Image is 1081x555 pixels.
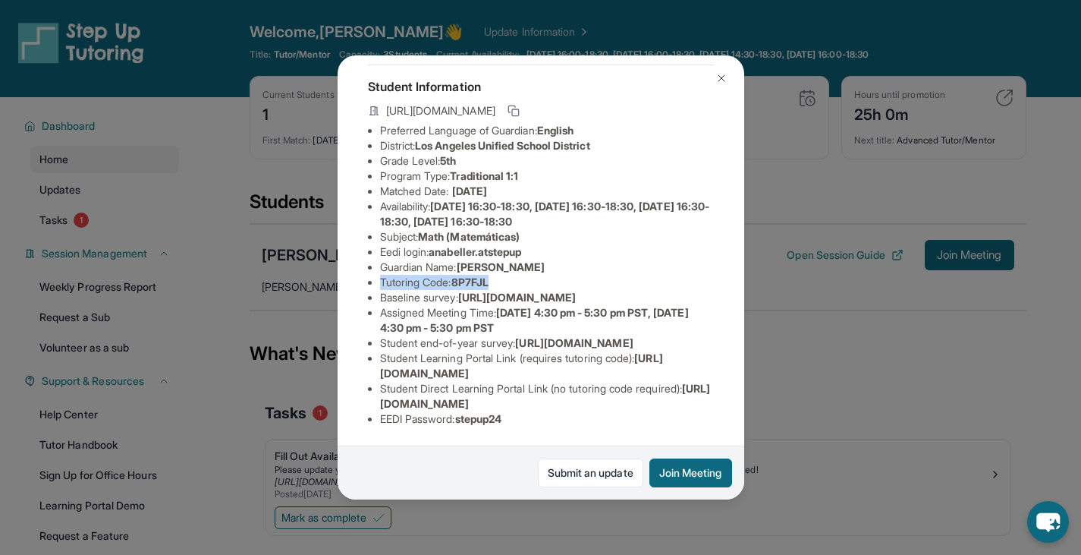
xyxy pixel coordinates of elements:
span: 5th [440,154,456,167]
span: [DATE] 4:30 pm - 5:30 pm PST, [DATE] 4:30 pm - 5:30 pm PST [380,306,689,334]
span: [PERSON_NAME] [457,260,545,273]
li: EEDI Password : [380,412,714,427]
a: Submit an update [538,459,643,487]
li: Program Type: [380,169,714,184]
li: Tutoring Code : [380,275,714,290]
li: Grade Level: [380,153,714,169]
li: Guardian Name : [380,260,714,275]
li: Subject : [380,229,714,244]
li: Matched Date: [380,184,714,199]
li: Baseline survey : [380,290,714,305]
span: anabeller.atstepup [429,245,521,258]
li: Student Learning Portal Link (requires tutoring code) : [380,351,714,381]
li: Availability: [380,199,714,229]
li: Eedi login : [380,244,714,260]
li: Student Direct Learning Portal Link (no tutoring code required) : [380,381,714,412]
span: [URL][DOMAIN_NAME] [386,103,495,118]
li: Preferred Language of Guardian: [380,123,714,138]
button: Copy link [504,102,523,120]
span: Los Angeles Unified School District [415,139,589,152]
h4: Student Information [368,77,714,96]
li: Student end-of-year survey : [380,336,714,351]
span: [DATE] 16:30-18:30, [DATE] 16:30-18:30, [DATE] 16:30-18:30, [DATE] 16:30-18:30 [380,200,710,228]
span: [URL][DOMAIN_NAME] [515,336,633,349]
li: Assigned Meeting Time : [380,305,714,336]
img: Close Icon [715,72,727,84]
span: English [537,124,574,137]
span: Math (Matemáticas) [418,230,520,243]
button: Join Meeting [649,459,732,487]
span: [URL][DOMAIN_NAME] [458,291,576,304]
span: Traditional 1:1 [450,169,518,182]
span: stepup24 [455,412,502,425]
li: District: [380,138,714,153]
button: chat-button [1027,501,1069,543]
span: 8P7FJL [451,276,489,289]
span: [DATE] [452,184,487,197]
